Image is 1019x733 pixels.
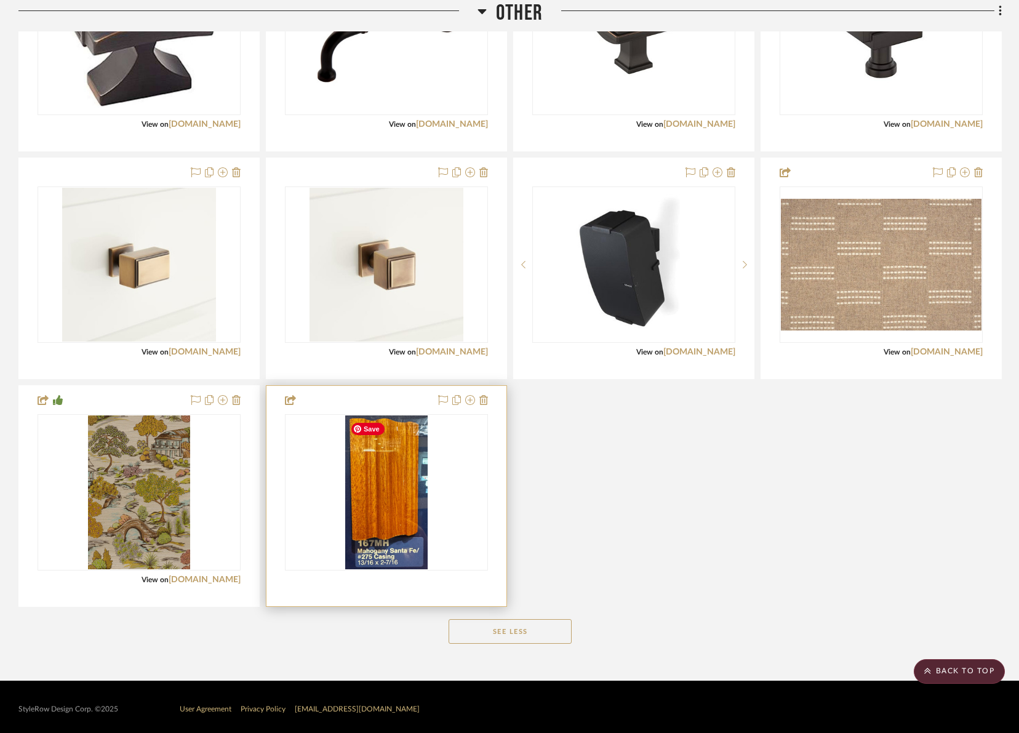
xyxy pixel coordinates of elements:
[663,120,735,129] a: [DOMAIN_NAME]
[416,120,488,129] a: [DOMAIN_NAME]
[295,705,420,713] a: [EMAIL_ADDRESS][DOMAIN_NAME]
[884,121,911,128] span: View on
[142,348,169,356] span: View on
[180,705,231,713] a: User Agreement
[286,415,487,570] div: 0
[911,348,983,356] a: [DOMAIN_NAME]
[911,120,983,129] a: [DOMAIN_NAME]
[142,121,169,128] span: View on
[449,619,572,644] button: See Less
[18,705,118,714] div: StyleRow Design Corp. ©2025
[351,423,385,435] span: Save
[416,348,488,356] a: [DOMAIN_NAME]
[310,188,463,342] img: Dallin 3/4 Inch Diameter Square Cabinet Knob
[241,705,286,713] a: Privacy Policy
[557,188,711,342] img: VERTICAL WALL MOUNT FOR SONOS FIVE & PLAY:5 (BLACK)
[884,348,911,356] span: View on
[663,348,735,356] a: [DOMAIN_NAME]
[914,659,1005,684] scroll-to-top-button: BACK TO TOP
[142,576,169,583] span: View on
[169,120,241,129] a: [DOMAIN_NAME]
[389,121,416,128] span: View on
[636,348,663,356] span: View on
[636,121,663,128] span: View on
[533,187,735,342] div: 0
[389,348,416,356] span: View on
[62,188,216,342] img: Signature Hardware Dallin 1-1/8 Inch Diameter Rectangular Cabinet Knob
[169,348,241,356] a: [DOMAIN_NAME]
[345,415,428,569] img: Hallway Art Picture Frame Molding
[781,199,981,330] img: Offbeat - Wheat
[169,575,241,584] a: [DOMAIN_NAME]
[88,415,190,569] img: Hallway Art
